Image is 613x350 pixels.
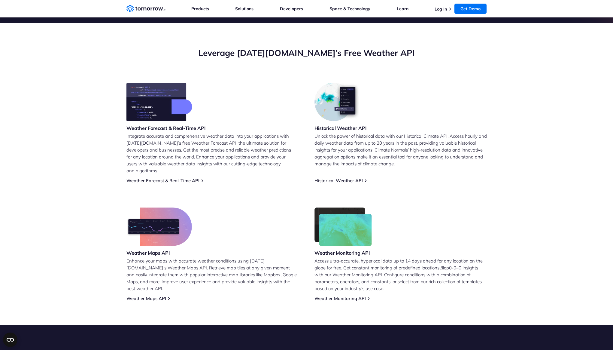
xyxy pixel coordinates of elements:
a: Home link [126,4,165,13]
p: Unlock the power of historical data with our Historical Climate API. Access hourly and daily weat... [314,133,487,167]
a: Solutions [235,6,253,11]
a: Products [191,6,209,11]
a: Get Demo [454,4,487,14]
h3: Weather Forecast & Real-Time API [126,125,206,131]
a: Weather Forecast & Real-Time API [126,178,199,183]
p: Enhance your maps with accurate weather conditions using [DATE][DOMAIN_NAME]’s Weather Maps API. ... [126,257,299,292]
button: Open CMP widget [3,333,17,347]
a: Weather Monitoring API [314,296,366,301]
a: Log In [435,6,447,12]
p: Access ultra-accurate, hyperlocal data up to 14 days ahead for any location on the globe for free... [314,257,487,292]
h3: Weather Monitoring API [314,250,372,256]
a: Weather Maps API [126,296,166,301]
h2: Leverage [DATE][DOMAIN_NAME]’s Free Weather API [126,47,487,59]
h3: Weather Maps API [126,250,192,256]
a: Developers [280,6,303,11]
a: Learn [397,6,408,11]
a: Space & Technology [329,6,370,11]
p: Integrate accurate and comprehensive weather data into your applications with [DATE][DOMAIN_NAME]... [126,133,299,174]
a: Historical Weather API [314,178,363,183]
h3: Historical Weather API [314,125,367,131]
